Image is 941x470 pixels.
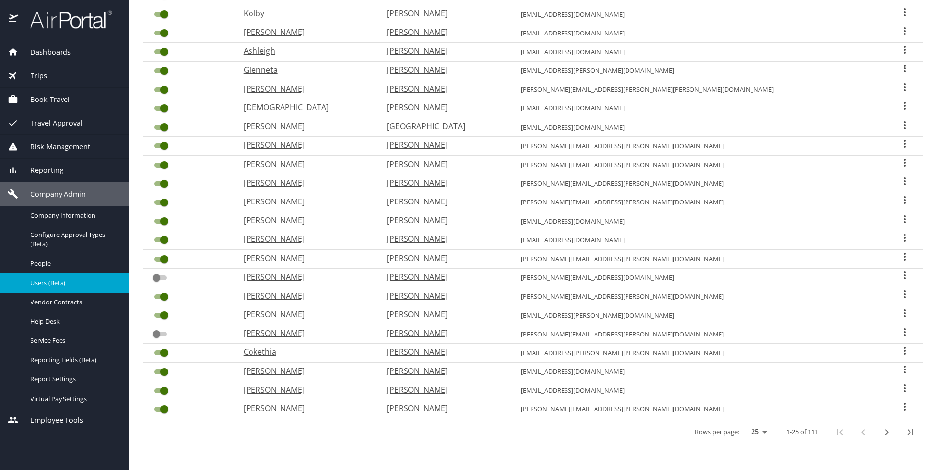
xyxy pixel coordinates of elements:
[31,355,117,365] span: Reporting Fields (Beta)
[31,211,117,220] span: Company Information
[244,196,367,207] p: [PERSON_NAME]
[9,10,19,29] img: icon-airportal.png
[31,230,117,249] span: Configure Approval Types (Beta)
[387,26,501,38] p: [PERSON_NAME]
[743,425,771,439] select: rows per page
[244,308,367,320] p: [PERSON_NAME]
[513,5,885,24] td: [EMAIL_ADDRESS][DOMAIN_NAME]
[387,196,501,207] p: [PERSON_NAME]
[244,233,367,245] p: [PERSON_NAME]
[244,158,367,170] p: [PERSON_NAME]
[513,231,885,249] td: [EMAIL_ADDRESS][DOMAIN_NAME]
[18,189,86,200] span: Company Admin
[513,212,885,231] td: [EMAIL_ADDRESS][DOMAIN_NAME]
[387,139,501,151] p: [PERSON_NAME]
[31,374,117,384] span: Report Settings
[387,7,501,19] p: [PERSON_NAME]
[18,70,47,81] span: Trips
[513,193,885,212] td: [PERSON_NAME][EMAIL_ADDRESS][PERSON_NAME][DOMAIN_NAME]
[244,64,367,76] p: Glenneta
[244,26,367,38] p: [PERSON_NAME]
[244,120,367,132] p: [PERSON_NAME]
[387,158,501,170] p: [PERSON_NAME]
[31,259,117,268] span: People
[513,400,885,419] td: [PERSON_NAME][EMAIL_ADDRESS][PERSON_NAME][DOMAIN_NAME]
[18,141,90,152] span: Risk Management
[387,403,501,414] p: [PERSON_NAME]
[513,363,885,381] td: [EMAIL_ADDRESS][DOMAIN_NAME]
[31,394,117,403] span: Virtual Pay Settings
[387,365,501,377] p: [PERSON_NAME]
[513,118,885,136] td: [EMAIL_ADDRESS][DOMAIN_NAME]
[387,101,501,113] p: [PERSON_NAME]
[18,165,63,176] span: Reporting
[387,384,501,396] p: [PERSON_NAME]
[513,325,885,343] td: [PERSON_NAME][EMAIL_ADDRESS][PERSON_NAME][DOMAIN_NAME]
[513,174,885,193] td: [PERSON_NAME][EMAIL_ADDRESS][PERSON_NAME][DOMAIN_NAME]
[513,343,885,362] td: [EMAIL_ADDRESS][PERSON_NAME][PERSON_NAME][DOMAIN_NAME]
[387,290,501,302] p: [PERSON_NAME]
[387,346,501,358] p: [PERSON_NAME]
[513,306,885,325] td: [EMAIL_ADDRESS][PERSON_NAME][DOMAIN_NAME]
[513,249,885,268] td: [PERSON_NAME][EMAIL_ADDRESS][PERSON_NAME][DOMAIN_NAME]
[387,271,501,283] p: [PERSON_NAME]
[18,47,71,58] span: Dashboards
[31,336,117,345] span: Service Fees
[387,308,501,320] p: [PERSON_NAME]
[244,7,367,19] p: Kolby
[387,64,501,76] p: [PERSON_NAME]
[513,99,885,118] td: [EMAIL_ADDRESS][DOMAIN_NAME]
[387,233,501,245] p: [PERSON_NAME]
[244,101,367,113] p: [DEMOGRAPHIC_DATA]
[31,317,117,326] span: Help Desk
[513,80,885,99] td: [PERSON_NAME][EMAIL_ADDRESS][PERSON_NAME][PERSON_NAME][DOMAIN_NAME]
[244,139,367,151] p: [PERSON_NAME]
[18,415,83,426] span: Employee Tools
[513,287,885,306] td: [PERSON_NAME][EMAIL_ADDRESS][PERSON_NAME][DOMAIN_NAME]
[513,269,885,287] td: [PERSON_NAME][EMAIL_ADDRESS][DOMAIN_NAME]
[31,278,117,288] span: Users (Beta)
[244,327,367,339] p: [PERSON_NAME]
[695,429,739,435] p: Rows per page:
[244,252,367,264] p: [PERSON_NAME]
[387,327,501,339] p: [PERSON_NAME]
[513,381,885,400] td: [EMAIL_ADDRESS][DOMAIN_NAME]
[387,45,501,57] p: [PERSON_NAME]
[18,118,83,129] span: Travel Approval
[244,403,367,414] p: [PERSON_NAME]
[244,83,367,95] p: [PERSON_NAME]
[513,62,885,80] td: [EMAIL_ADDRESS][PERSON_NAME][DOMAIN_NAME]
[513,42,885,61] td: [EMAIL_ADDRESS][DOMAIN_NAME]
[244,290,367,302] p: [PERSON_NAME]
[244,384,367,396] p: [PERSON_NAME]
[513,24,885,42] td: [EMAIL_ADDRESS][DOMAIN_NAME]
[244,365,367,377] p: [PERSON_NAME]
[387,177,501,189] p: [PERSON_NAME]
[18,94,70,105] span: Book Travel
[244,177,367,189] p: [PERSON_NAME]
[387,252,501,264] p: [PERSON_NAME]
[387,120,501,132] p: [GEOGRAPHIC_DATA]
[786,429,818,435] p: 1-25 of 111
[19,10,112,29] img: airportal-logo.png
[875,420,899,444] button: next page
[899,420,922,444] button: last page
[513,136,885,155] td: [PERSON_NAME][EMAIL_ADDRESS][PERSON_NAME][DOMAIN_NAME]
[244,346,367,358] p: Cokethia
[513,156,885,174] td: [PERSON_NAME][EMAIL_ADDRESS][PERSON_NAME][DOMAIN_NAME]
[244,45,367,57] p: Ashleigh
[387,83,501,95] p: [PERSON_NAME]
[31,298,117,307] span: Vendor Contracts
[244,271,367,283] p: [PERSON_NAME]
[387,214,501,226] p: [PERSON_NAME]
[244,214,367,226] p: [PERSON_NAME]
